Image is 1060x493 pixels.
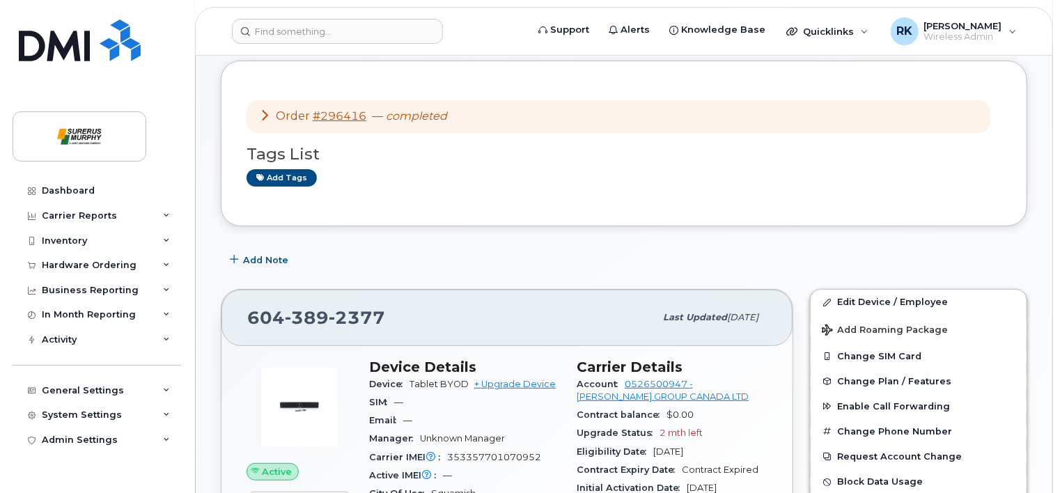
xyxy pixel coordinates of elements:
div: Raza Khawaja [881,17,1027,45]
span: 2 mth left [660,428,703,438]
img: image20231002-3703462-1s4awac.jpeg [258,366,341,449]
span: Active IMEI [369,470,443,480]
span: Carrier IMEI [369,452,447,462]
span: Order [276,109,310,123]
span: Contract balance [577,409,667,420]
span: [DATE] [727,312,758,322]
button: Request Account Change [811,444,1027,469]
span: 604 [247,307,385,328]
h3: Device Details [369,359,560,375]
a: Edit Device / Employee [811,290,1027,315]
span: — [372,109,447,123]
span: Enable Call Forwarding [837,401,950,412]
button: Add Note [221,247,300,272]
a: Knowledge Base [660,16,775,44]
span: Tablet BYOD [410,379,469,389]
span: Knowledge Base [681,23,765,37]
span: Add Note [243,253,288,267]
a: Alerts [599,16,660,44]
span: [DATE] [687,483,717,493]
span: RK [896,23,912,40]
span: Wireless Admin [924,31,1002,42]
span: Upgrade Status [577,428,660,438]
button: Add Roaming Package [811,315,1027,343]
button: Change Phone Number [811,419,1027,444]
span: Device [369,379,410,389]
span: Add Roaming Package [822,324,948,338]
span: Account [577,379,625,389]
span: Alerts [621,23,650,37]
button: Change SIM Card [811,344,1027,369]
span: Contract Expired [682,464,758,475]
span: Unknown Manager [420,433,505,444]
a: + Upgrade Device [474,379,556,389]
em: completed [386,109,447,123]
span: Last updated [663,312,727,322]
a: Add tags [247,169,317,187]
a: 0526500947 - [PERSON_NAME] GROUP CANADA LTD [577,379,749,402]
span: 2377 [329,307,385,328]
span: Manager [369,433,420,444]
div: Quicklinks [777,17,878,45]
button: Change Plan / Features [811,369,1027,394]
span: Contract Expiry Date [577,464,682,475]
h3: Carrier Details [577,359,767,375]
span: Eligibility Date [577,446,653,457]
span: — [443,470,452,480]
h3: Tags List [247,146,1001,163]
a: Support [529,16,599,44]
span: — [394,397,403,407]
span: SIM [369,397,394,407]
span: [DATE] [653,446,683,457]
span: Support [550,23,589,37]
span: Email [369,415,403,425]
input: Find something... [232,19,443,44]
span: Change Plan / Features [837,376,951,386]
button: Enable Call Forwarding [811,394,1027,419]
span: 353357701070952 [447,452,541,462]
span: Active [263,465,293,478]
span: — [403,415,412,425]
span: 389 [285,307,329,328]
a: #296416 [313,109,366,123]
span: Initial Activation Date [577,483,687,493]
span: $0.00 [667,409,694,420]
span: Quicklinks [803,26,854,37]
span: [PERSON_NAME] [924,20,1002,31]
